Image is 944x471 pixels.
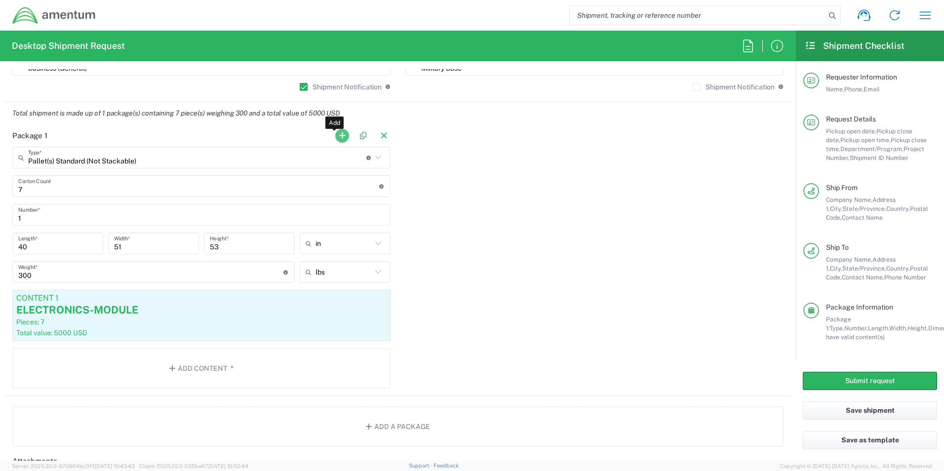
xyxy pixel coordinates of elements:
[409,463,433,469] a: Support
[12,406,784,447] button: Add a Package
[826,243,849,251] span: Ship To
[842,274,884,281] span: Contact Name,
[868,324,889,332] span: Length,
[805,40,905,52] h2: Shipment Checklist
[16,317,387,326] div: Pieces: 7
[844,85,864,93] span: Phone,
[826,115,876,123] span: Request Details
[5,109,347,117] em: Total shipment is made up of 1 package(s) containing 7 piece(s) weighing 300 and a total value of...
[830,205,842,212] span: City,
[826,85,844,93] span: Name,
[16,328,387,337] div: Total value: 5000 USD
[829,324,844,332] span: Type,
[803,431,937,449] button: Save as template
[300,83,382,91] label: Shipment Notification
[803,372,937,390] button: Submit request
[889,324,907,332] span: Width,
[16,294,387,303] div: Content 1
[840,136,891,144] span: Pickup open time,
[826,184,858,192] span: Ship From
[844,324,868,332] span: Number,
[886,265,910,272] span: Country,
[826,127,876,135] span: Pickup open date,
[850,154,908,161] span: Shipment ID Number
[12,6,96,25] img: dyncorp
[693,83,775,91] label: Shipment Notification
[884,274,926,281] span: Phone Number
[208,463,248,469] span: [DATE] 10:52:44
[826,256,872,263] span: Company Name,
[570,6,826,25] input: Shipment, tracking or reference number
[842,265,886,272] span: State/Province,
[12,40,125,52] h2: Desktop Shipment Request
[16,303,387,317] div: ELECTRONICS-MODULE
[12,456,57,466] h2: Attachments
[826,315,851,332] span: Package 1:
[886,205,910,212] span: Country,
[826,196,872,203] span: Company Name,
[842,205,886,212] span: State/Province,
[95,463,135,469] span: [DATE] 10:43:43
[842,214,883,221] span: Contact Name
[12,131,47,141] h2: Package 1
[864,85,880,93] span: Email
[830,265,842,272] span: City,
[840,145,904,153] span: Department/Program,
[433,463,459,469] a: Feedback
[12,463,135,469] span: Server: 2025.20.0-970904bc0f3
[780,462,932,471] span: Copyright © [DATE]-[DATE] Agistix Inc., All Rights Reserved
[139,463,248,469] span: Client: 2025.20.0-035ba07
[907,324,928,332] span: Height,
[826,303,893,311] span: Package Information
[12,348,391,389] button: Add Content*
[826,73,897,81] span: Requester Information
[803,401,937,420] button: Save shipment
